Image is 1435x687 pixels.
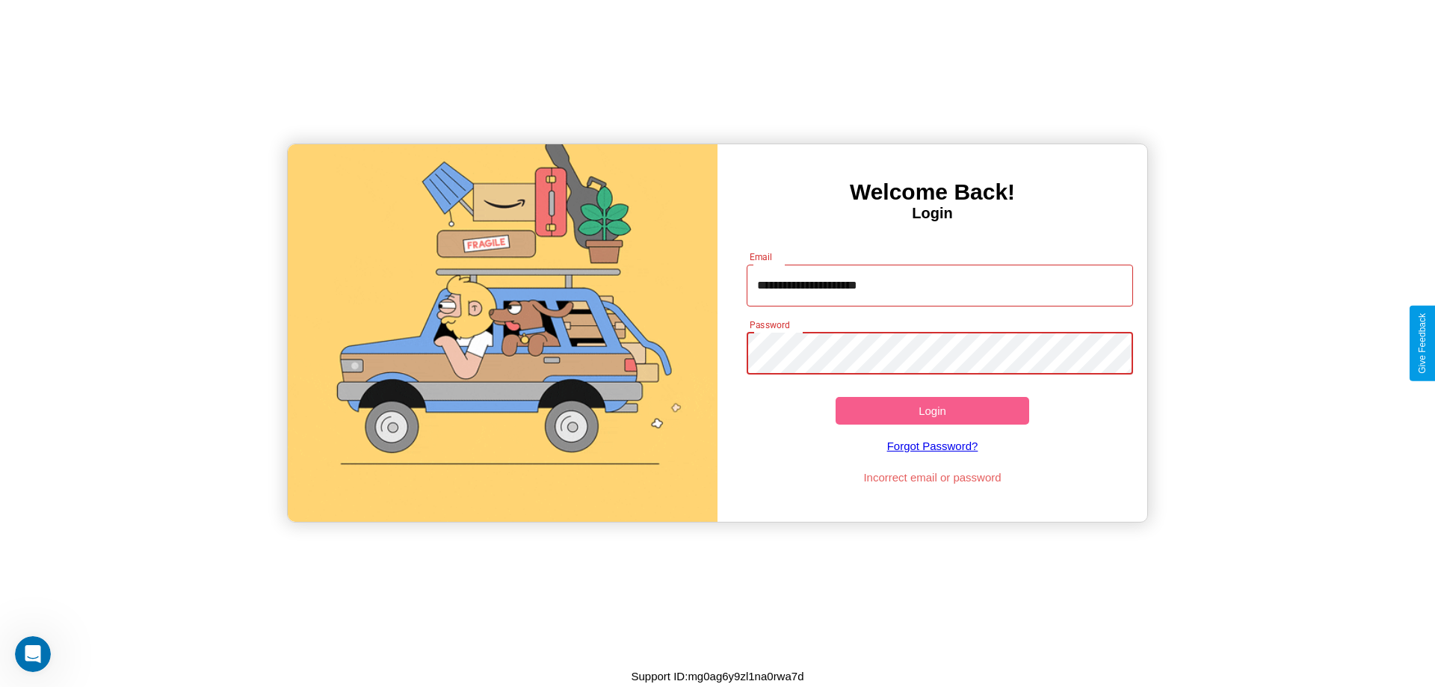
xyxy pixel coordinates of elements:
p: Incorrect email or password [739,467,1126,487]
a: Forgot Password? [739,425,1126,467]
label: Password [750,318,789,331]
h3: Welcome Back! [717,179,1147,205]
img: gif [288,144,717,522]
p: Support ID: mg0ag6y9zl1na0rwa7d [632,666,804,686]
label: Email [750,250,773,263]
div: Give Feedback [1417,313,1428,374]
button: Login [836,397,1029,425]
h4: Login [717,205,1147,222]
iframe: Intercom live chat [15,636,51,672]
